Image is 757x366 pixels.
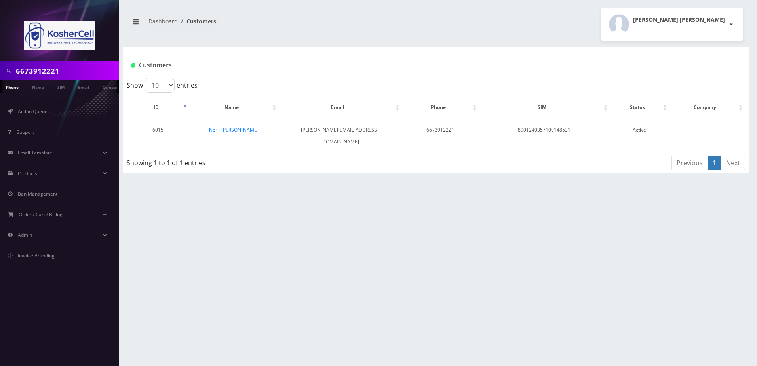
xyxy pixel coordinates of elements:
input: Search in Company [16,63,117,78]
li: Customers [178,17,216,25]
a: Phone [2,80,23,93]
span: Admin [18,232,32,238]
td: Active [610,120,669,152]
a: Email [74,80,93,93]
span: Email Template [18,149,52,156]
th: Company: activate to sort column ascending [670,96,744,119]
th: Email: activate to sort column ascending [279,96,401,119]
td: 8901240357109148531 [479,120,609,152]
th: Name: activate to sort column ascending [190,96,278,119]
a: Name [28,80,48,93]
img: KosherCell [24,21,95,50]
div: Showing 1 to 1 of 1 entries [127,155,378,168]
td: 6673912221 [402,120,478,152]
span: Support [17,129,34,135]
a: Company [99,80,125,93]
a: Previous [671,156,708,170]
a: 1 [708,156,721,170]
td: 6015 [127,120,189,152]
th: Status: activate to sort column ascending [610,96,669,119]
h2: [PERSON_NAME] [PERSON_NAME] [633,17,725,23]
span: Products [18,170,37,177]
span: Ban Management [18,191,57,197]
td: [PERSON_NAME][EMAIL_ADDRESS][DOMAIN_NAME] [279,120,401,152]
a: Next [721,156,745,170]
th: Phone: activate to sort column ascending [402,96,478,119]
span: Action Queues [18,108,50,115]
span: Order / Cart / Billing [19,211,63,218]
label: Show entries [127,78,198,93]
button: [PERSON_NAME] [PERSON_NAME] [601,8,743,41]
span: Invoice Branding [18,252,55,259]
a: Ner - [PERSON_NAME] [209,126,259,133]
th: ID: activate to sort column descending [127,96,189,119]
select: Showentries [145,78,175,93]
a: SIM [53,80,68,93]
a: Dashboard [148,17,178,25]
h1: Customers [131,61,637,69]
nav: breadcrumb [129,13,430,36]
th: SIM: activate to sort column ascending [479,96,609,119]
